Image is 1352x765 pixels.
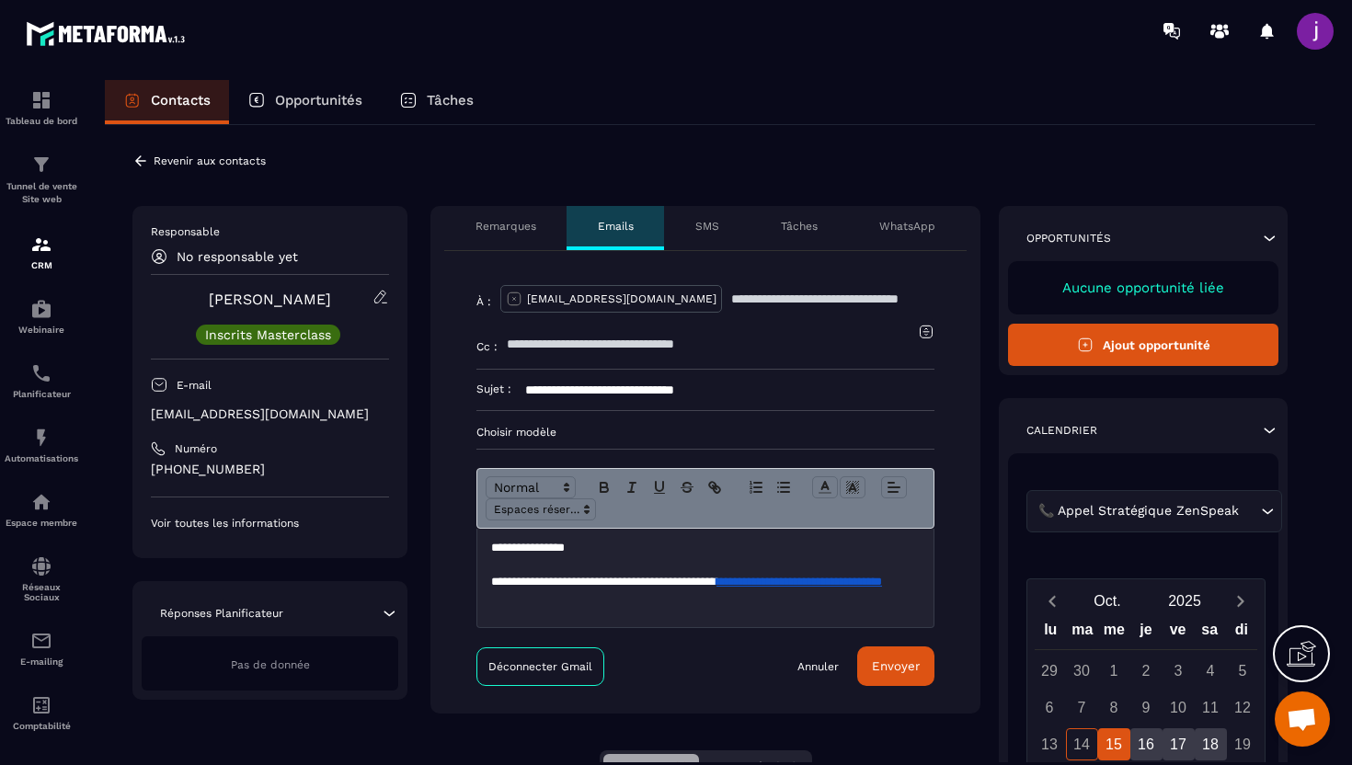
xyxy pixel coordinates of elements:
[5,284,78,348] a: automationsautomationsWebinaire
[5,518,78,528] p: Espace membre
[879,219,935,234] p: WhatsApp
[1195,655,1227,687] div: 4
[1146,585,1223,617] button: Open years overlay
[151,405,389,423] p: [EMAIL_ADDRESS][DOMAIN_NAME]
[5,260,78,270] p: CRM
[1225,617,1257,649] div: di
[5,413,78,477] a: automationsautomationsAutomatisations
[857,646,934,686] button: Envoyer
[527,291,716,306] p: [EMAIL_ADDRESS][DOMAIN_NAME]
[1098,728,1130,760] div: 15
[1066,728,1098,760] div: 14
[151,461,389,478] p: [PHONE_NUMBER]
[797,659,839,674] a: Annuler
[30,234,52,256] img: formation
[5,325,78,335] p: Webinaire
[30,154,52,176] img: formation
[1130,617,1163,649] div: je
[1026,490,1282,532] div: Search for option
[781,219,818,234] p: Tâches
[1275,691,1330,747] div: Ouvrir le chat
[151,224,389,239] p: Responsable
[1223,588,1257,613] button: Next month
[1034,728,1066,760] div: 13
[1163,655,1195,687] div: 3
[209,291,331,308] a: [PERSON_NAME]
[1035,617,1067,649] div: lu
[30,89,52,111] img: formation
[30,491,52,513] img: automations
[30,630,52,652] img: email
[1227,655,1259,687] div: 5
[30,555,52,577] img: social-network
[5,657,78,667] p: E-mailing
[1163,728,1195,760] div: 17
[30,298,52,320] img: automations
[1194,617,1226,649] div: sa
[151,92,211,108] p: Contacts
[1227,728,1259,760] div: 19
[1130,655,1163,687] div: 2
[695,219,719,234] p: SMS
[5,389,78,399] p: Planificateur
[1069,585,1146,617] button: Open months overlay
[160,606,283,621] p: Réponses Planificateur
[5,721,78,731] p: Comptabilité
[476,425,934,440] p: Choisir modèle
[1243,501,1256,521] input: Search for option
[275,92,362,108] p: Opportunités
[30,427,52,449] img: automations
[1034,691,1066,724] div: 6
[598,219,634,234] p: Emails
[1098,655,1130,687] div: 1
[5,348,78,413] a: schedulerschedulerPlanificateur
[154,154,266,167] p: Revenir aux contacts
[1026,280,1260,296] p: Aucune opportunité liée
[177,378,212,393] p: E-mail
[1026,231,1111,245] p: Opportunités
[5,616,78,680] a: emailemailE-mailing
[151,516,389,531] p: Voir toutes les informations
[1067,617,1099,649] div: ma
[229,80,381,124] a: Opportunités
[1008,324,1278,366] button: Ajout opportunité
[476,382,511,396] p: Sujet :
[1098,691,1130,724] div: 8
[1026,423,1097,438] p: Calendrier
[1162,617,1194,649] div: ve
[5,116,78,126] p: Tableau de bord
[5,75,78,140] a: formationformationTableau de bord
[5,582,78,602] p: Réseaux Sociaux
[1130,691,1163,724] div: 9
[1035,588,1069,613] button: Previous month
[1195,691,1227,724] div: 11
[1034,655,1066,687] div: 29
[5,220,78,284] a: formationformationCRM
[1130,728,1163,760] div: 16
[26,17,191,51] img: logo
[1098,617,1130,649] div: me
[231,658,310,671] span: Pas de donnée
[476,647,604,686] a: Déconnecter Gmail
[1227,691,1259,724] div: 12
[476,294,491,309] p: À :
[5,180,78,206] p: Tunnel de vente Site web
[427,92,474,108] p: Tâches
[1066,655,1098,687] div: 30
[1163,691,1195,724] div: 10
[5,477,78,542] a: automationsautomationsEspace membre
[476,339,498,354] p: Cc :
[30,362,52,384] img: scheduler
[5,140,78,220] a: formationformationTunnel de vente Site web
[5,453,78,463] p: Automatisations
[205,328,331,341] p: Inscrits Masterclass
[1066,691,1098,724] div: 7
[5,542,78,616] a: social-networksocial-networkRéseaux Sociaux
[475,219,536,234] p: Remarques
[177,249,298,264] p: No responsable yet
[1195,728,1227,760] div: 18
[175,441,217,456] p: Numéro
[105,80,229,124] a: Contacts
[381,80,492,124] a: Tâches
[1034,501,1243,521] span: 📞 Appel Stratégique ZenSpeak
